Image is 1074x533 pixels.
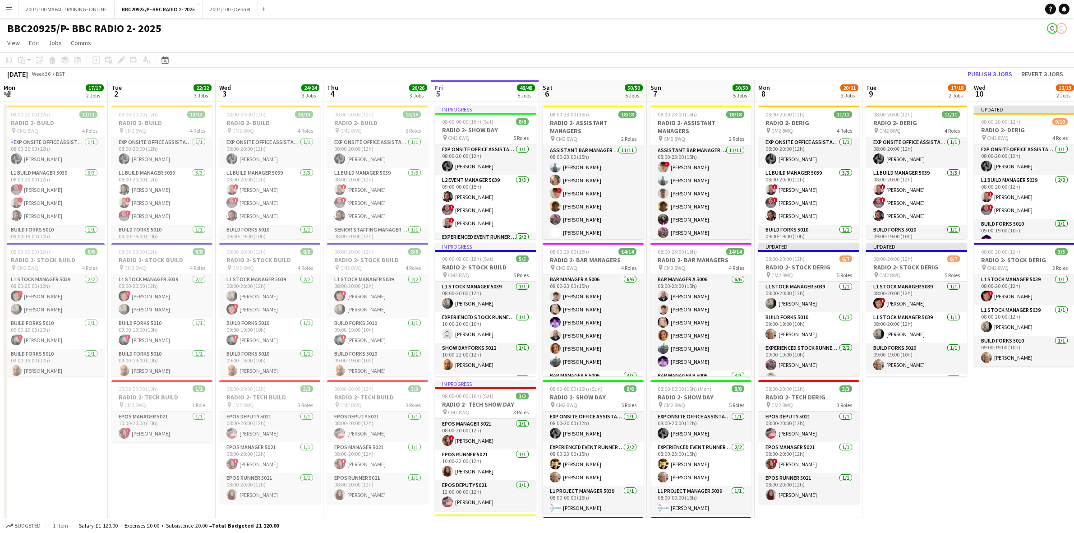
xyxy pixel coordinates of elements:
app-job-card: 08:00-23:00 (15h)18/18RADIO 2- ASSISTANT MANAGERS CM2 8WQ2 RolesAssistant Bar Manager 500611/1108... [650,106,751,239]
app-card-role: Build Forks 50101/109:00-19:00 (10h)[PERSON_NAME] [219,349,320,380]
app-card-role: Exp Onsite Office Assistant 50121/108:00-20:00 (12h)[PERSON_NAME] [4,137,105,168]
span: 6 Roles [406,127,421,134]
span: ! [772,197,778,203]
span: ! [988,291,993,296]
app-card-role: Assistant Bar Manager 500611/1108:00-23:00 (15h)![PERSON_NAME][PERSON_NAME][PERSON_NAME][PERSON_N... [650,145,751,307]
span: 5 Roles [513,134,529,141]
app-card-role: Senior Staffing Manager 50391/108:00-20:00 (12h) [327,225,428,255]
app-job-card: Updated08:00-20:00 (12h)6/7RADIO 2- STOCK DERIG CM2 8WQ5 RolesL1 Stock Manager 50391/108:00-20:00... [866,243,967,376]
span: CM2 8WQ [771,272,793,278]
app-job-card: 08:00-20:00 (12h)8/8RADIO 2- STOCK BUILD CM2 8WQ4 RolesL1 Stock Manager 50392/208:00-20:00 (12h)!... [327,243,428,376]
app-job-card: 08:00-00:00 (16h) (Sun)8/8RADIO 2- SHOW DAY CM2 8WQ5 RolesExp Onsite Office Assistant 50121/108:0... [543,380,644,514]
app-job-card: In progress08:00-00:00 (16h) (Sat)8/8RADIO 2- SHOW DAY CM2 8WQ5 RolesExp Onsite Office Assistant ... [435,106,536,239]
span: CM2 8WQ [340,402,362,408]
app-job-card: 08:00-23:00 (15h)14/14RADIO 2- BAR MANAGERS CM2 8WQ4 RolesBar Manager A 50066/608:00-23:00 (15h)[... [650,243,751,376]
app-card-role: Exp Onsite Office Assistant 50121/108:00-20:00 (12h)[PERSON_NAME] [327,137,428,168]
app-card-role: L1 Build Manager 50393/308:00-20:00 (12h)![PERSON_NAME]![PERSON_NAME][PERSON_NAME] [758,168,859,225]
span: ! [772,184,778,190]
span: CM2 8WQ [879,272,901,278]
span: 5 Roles [729,402,744,408]
span: CM2 8WQ [556,264,577,271]
span: CM2 8WQ [17,127,38,134]
app-job-card: 08:00-20:00 (12h)3/3RADIO 2- TECH BUILD CM2 8WQ3 RolesEPOS Deputy 50211/108:00-20:00 (12h)[PERSON... [219,380,320,504]
app-job-card: 08:00-20:00 (12h)6/6RADIO 2- STOCK BUILD CM2 8WQ4 RolesL1 Stock Manager 50392/208:00-20:00 (12h)!... [4,243,105,376]
app-job-card: 08:00-20:00 (12h)11/11RADIO 2- BUILD CM2 8WQ4 RolesExp Onsite Office Assistant 50121/108:00-20:00... [4,106,105,239]
app-card-role: Bar Manager A 50066/608:00-23:00 (15h)[PERSON_NAME][PERSON_NAME][PERSON_NAME][PERSON_NAME][PERSON... [543,274,644,371]
h3: RADIO 2- BAR MANAGERS [543,256,644,264]
app-card-role: L1 Build Manager 50393/308:00-20:00 (12h)![PERSON_NAME]![PERSON_NAME][PERSON_NAME] [327,168,428,225]
div: Updated [866,243,967,250]
span: 08:00-23:00 (15h) [658,248,697,255]
h3: RADIO 2- BUILD [219,119,320,127]
h3: RADIO 2- SHOW DAY [650,393,751,401]
span: ! [988,191,993,197]
span: CM2 8WQ [664,264,685,271]
span: CM2 8WQ [232,402,254,408]
span: 9/10 [1052,118,1068,125]
app-card-role: L1 Stock Manager 50392/208:00-20:00 (12h)![PERSON_NAME][PERSON_NAME] [111,274,212,318]
span: CM2 8WQ [124,264,146,271]
span: ! [341,334,346,340]
app-card-role: Build Forks 50101/109:00-19:00 (10h)![PERSON_NAME] [111,318,212,349]
span: 5/5 [516,255,529,262]
span: 3 Roles [406,402,421,408]
span: CM2 8WQ [232,127,254,134]
app-job-card: 08:00-20:00 (12h)11/11RADIO 2- DERIG CM2 8WQ4 RolesExp Onsite Office Assistant 50121/108:00-20:00... [866,106,967,239]
app-job-card: In progress08:00-00:00 (16h) (Sat)3/3RADIO 2- TECH SHOW DAY CM2 8WQ3 RolesEPOS Manager 50211/108:... [435,380,536,511]
h3: RADIO 2- DERIG [758,119,859,127]
span: ! [125,428,131,433]
div: 08:00-20:00 (12h)15/15RADIO 2- BUILD CM2 8WQ6 RolesExp Onsite Office Assistant 50121/108:00-20:00... [327,106,428,239]
app-job-card: 08:00-20:00 (12h)8/8RADIO 2- STOCK BUILD CM2 8WQ4 RolesL1 Stock Manager 50392/208:00-20:00 (12h)[... [219,243,320,376]
app-card-role: Bar Manager B 50063/3 [543,371,644,427]
span: 4 Roles [190,127,205,134]
span: 11/11 [79,111,97,118]
span: 3/3 [839,385,852,392]
app-job-card: 08:00-20:00 (12h)13/13RADIO 2- BUILD CM2 8WQ4 RolesExp Onsite Office Assistant 50121/108:00-20:00... [219,106,320,239]
span: 2 Roles [621,135,636,142]
h3: RADIO 2- STOCK BUILD [111,256,212,264]
div: Updated08:00-20:00 (12h)6/7RADIO 2- STOCK DERIG CM2 8WQ5 RolesL1 Stock Manager 50391/108:00-20:00... [758,243,859,376]
span: ! [18,291,23,296]
span: ! [233,184,239,190]
h3: RADIO 2- SHOW DAY [543,393,644,401]
span: ! [449,204,454,210]
span: ! [341,291,346,296]
app-card-role: L1 Stock Manager 50391/1 [435,374,536,404]
a: Comms [67,37,95,49]
span: 08:00-20:00 (12h) [765,255,805,262]
span: 4 Roles [945,127,960,134]
span: 5 Roles [945,272,960,278]
app-job-card: 08:00-20:00 (12h)8/8RADIO 2- STOCK BUILD CM2 8WQ4 RolesL1 Stock Manager 50392/208:00-20:00 (12h)!... [111,243,212,376]
span: 4 Roles [1052,134,1068,141]
div: 08:00-20:00 (12h)3/3RADIO 2- TECH DERIG CM2 8WQ3 RolesEPOS Deputy 50211/108:00-20:00 (12h)[PERSON... [758,380,859,504]
app-card-role: Build Forks 50101/109:00-19:00 (10h)[PERSON_NAME] [758,312,859,343]
span: ! [18,197,23,203]
app-card-role: Experienced Stock Runner 50122/2 [866,374,967,417]
div: 08:00-20:00 (12h)3/3RADIO 2- TECH BUILD CM2 8WQ3 RolesEPOS Deputy 50211/108:00-20:00 (12h)[PERSON... [327,380,428,504]
h3: RADIO 2- TECH BUILD [111,393,212,401]
div: 08:00-20:00 (12h)11/11RADIO 2- DERIG CM2 8WQ4 RolesExp Onsite Office Assistant 50121/108:00-20:00... [758,106,859,239]
span: View [7,39,20,47]
span: 08:00-20:00 (12h) [334,248,373,255]
app-card-role: Experienced Stock Runner 50122/209:00-19:00 (10h)[PERSON_NAME][PERSON_NAME] [758,343,859,387]
span: 8/8 [300,248,313,255]
h3: RADIO 2- ASSISTANT MANAGERS [650,119,751,135]
span: 8/8 [408,248,421,255]
app-card-role: Build Forks 50101/109:00-19:00 (10h)[PERSON_NAME] [111,349,212,380]
button: 2007/100 - Debrief [203,0,258,18]
span: 4 Roles [406,264,421,271]
span: 3/3 [300,385,313,392]
span: 11/11 [942,111,960,118]
span: 6/7 [947,255,960,262]
app-card-role: L1 Stock Manager 50391/108:00-20:00 (12h)[PERSON_NAME] [435,282,536,312]
app-card-role: Exp Onsite Office Assistant 50121/108:00-20:00 (12h)[PERSON_NAME] [758,137,859,168]
app-card-role: Build Forks 50101/109:00-19:00 (10h)[PERSON_NAME] [327,349,428,380]
span: Jobs [48,39,62,47]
